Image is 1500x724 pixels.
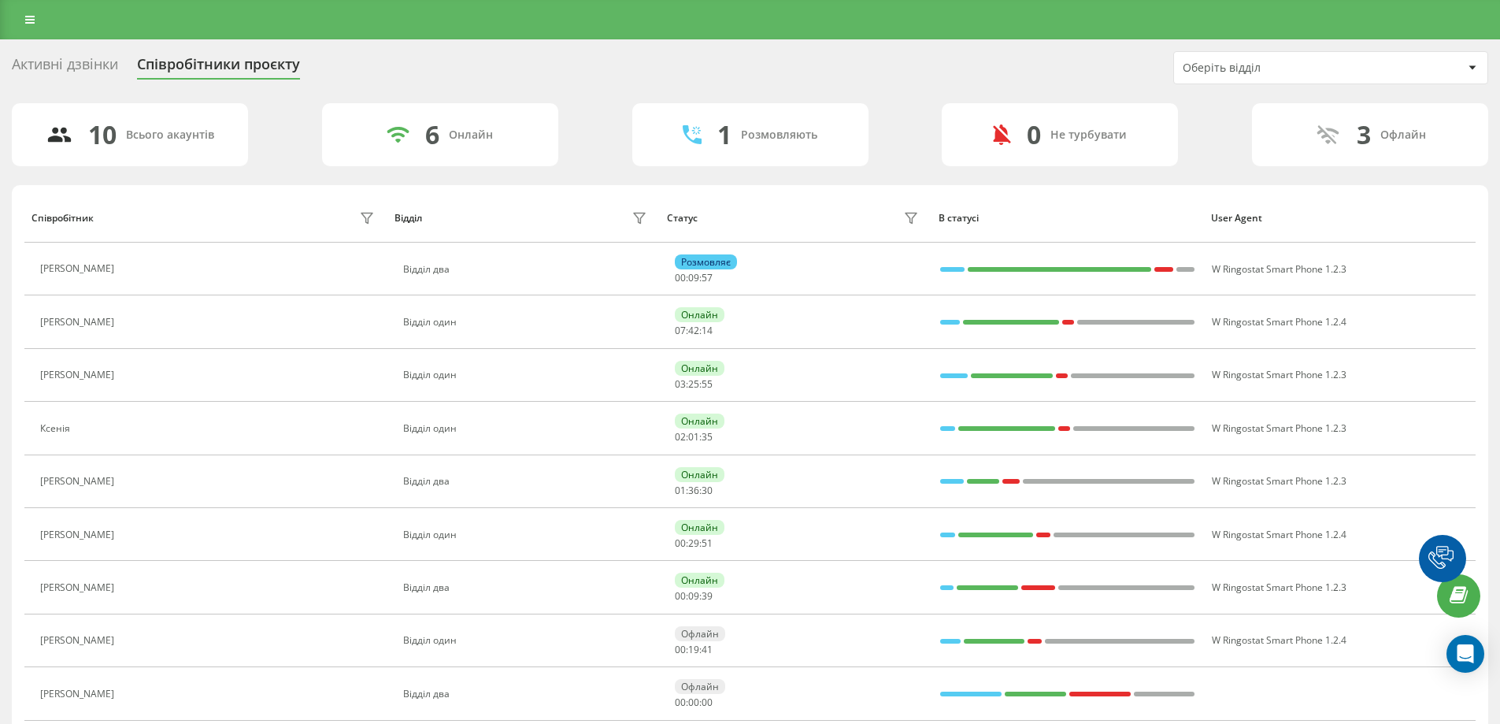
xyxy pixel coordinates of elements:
div: : : [675,379,713,390]
span: 01 [675,484,686,497]
div: [PERSON_NAME] [40,529,118,540]
span: 29 [688,537,699,550]
div: [PERSON_NAME] [40,369,118,381]
span: W Ringostat Smart Phone 1.2.4 [1212,315,1346,329]
span: W Ringostat Smart Phone 1.2.3 [1212,368,1346,381]
div: 1 [717,120,731,150]
div: 0 [1027,120,1041,150]
div: Відділ один [403,423,651,434]
div: [PERSON_NAME] [40,582,118,593]
span: 00 [675,643,686,656]
div: Онлайн [675,520,724,535]
div: Онлайн [449,128,493,142]
span: W Ringostat Smart Phone 1.2.4 [1212,528,1346,541]
div: : : [675,325,713,336]
div: Відділ два [403,264,651,275]
div: Відділ два [403,582,651,593]
div: Онлайн [675,467,724,482]
span: 01 [688,430,699,444]
div: : : [675,538,713,549]
div: Розмовляє [675,254,737,269]
div: Офлайн [675,626,725,641]
span: 30 [702,484,713,497]
span: 00 [675,537,686,550]
span: 57 [702,271,713,284]
div: Open Intercom Messenger [1446,635,1484,673]
div: Відділ [394,213,422,224]
div: Не турбувати [1050,128,1127,142]
span: 09 [688,589,699,603]
div: Відділ два [403,476,651,487]
div: Відділ один [403,529,651,540]
div: : : [675,644,713,655]
div: : : [675,273,713,284]
span: 02 [675,430,686,444]
span: 55 [702,377,713,391]
span: 07 [675,324,686,337]
div: Офлайн [675,679,725,694]
div: Оберіть відділ [1183,61,1371,75]
div: 10 [88,120,117,150]
div: Співробітники проєкту [137,56,300,80]
div: Онлайн [675,307,724,322]
div: Онлайн [675,361,724,376]
span: 41 [702,643,713,656]
div: Співробітник [31,213,94,224]
span: 03 [675,377,686,391]
span: 25 [688,377,699,391]
div: : : [675,432,713,443]
span: W Ringostat Smart Phone 1.2.3 [1212,421,1346,435]
div: В статусі [939,213,1196,224]
div: Відділ два [403,689,651,700]
span: 00 [675,696,686,709]
span: 51 [702,537,713,550]
div: [PERSON_NAME] [40,263,118,274]
span: 35 [702,430,713,444]
div: Відділ один [403,635,651,646]
div: Офлайн [1380,128,1426,142]
span: 00 [688,696,699,709]
span: 09 [688,271,699,284]
div: Онлайн [675,414,724,429]
div: User Agent [1211,213,1469,224]
div: : : [675,591,713,602]
div: : : [675,485,713,496]
div: 3 [1357,120,1371,150]
div: [PERSON_NAME] [40,689,118,700]
span: W Ringostat Smart Phone 1.2.4 [1212,633,1346,647]
div: Ксенія [40,423,74,434]
div: Всього акаунтів [126,128,214,142]
span: 00 [675,271,686,284]
span: 14 [702,324,713,337]
span: W Ringostat Smart Phone 1.2.3 [1212,581,1346,594]
span: 39 [702,589,713,603]
span: 36 [688,484,699,497]
div: Відділ один [403,317,651,328]
span: W Ringostat Smart Phone 1.2.3 [1212,262,1346,276]
div: : : [675,697,713,708]
span: 00 [675,589,686,603]
div: Відділ один [403,369,651,381]
div: [PERSON_NAME] [40,635,118,646]
div: Онлайн [675,573,724,588]
div: [PERSON_NAME] [40,317,118,328]
span: W Ringostat Smart Phone 1.2.3 [1212,474,1346,488]
span: 19 [688,643,699,656]
div: 6 [425,120,439,150]
div: [PERSON_NAME] [40,476,118,487]
span: 00 [702,696,713,709]
div: Активні дзвінки [12,56,118,80]
div: Розмовляють [741,128,817,142]
div: Статус [667,213,698,224]
span: 42 [688,324,699,337]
